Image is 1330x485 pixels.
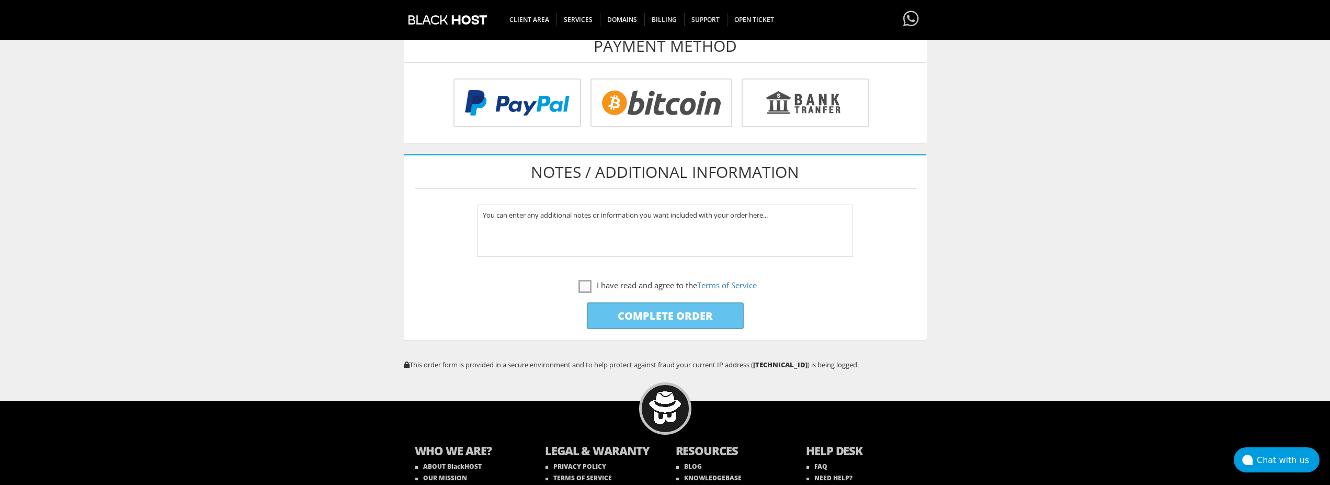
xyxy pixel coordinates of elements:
a: Terms of Service [697,280,757,290]
div: Chat with us [1257,455,1320,465]
a: OUR MISSION [415,473,467,482]
button: Chat with us [1234,447,1320,472]
a: FAQ [806,462,827,471]
h1: Payment Method [404,29,926,63]
span: SERVICES [556,13,600,26]
span: Domains [600,13,645,26]
b: HELP DESK [806,443,916,461]
img: Bitcoin.png [590,78,732,127]
a: KNOWLEDGEBASE [676,473,742,482]
b: RESOURCES [676,443,786,461]
h1: Notes / Additional Information [415,155,916,189]
span: CLIENT AREA [502,13,557,26]
span: Support [684,13,727,26]
label: I have read and agree to the [578,279,757,292]
a: ABOUT BlackHOST [415,462,482,471]
img: BlackHOST mascont, Blacky. [649,391,681,424]
p: This order form is provided in a secure environment and to help protect against fraud your curren... [404,360,927,369]
strong: [TECHNICAL_ID] [753,360,808,369]
span: Open Ticket [727,13,781,26]
a: NEED HELP? [806,473,852,482]
input: Complete Order [587,302,744,329]
a: BLOG [676,462,702,471]
img: PayPal.png [453,78,581,127]
a: TERMS OF SERVICE [545,473,612,482]
b: LEGAL & WARANTY [545,443,655,461]
a: PRIVACY POLICY [545,462,606,471]
b: WHO WE ARE? [415,443,525,461]
span: Billing [644,13,685,26]
textarea: You can enter any additional notes or information you want included with your order here... [477,205,853,257]
img: Bank%20Transfer.png [742,78,869,127]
